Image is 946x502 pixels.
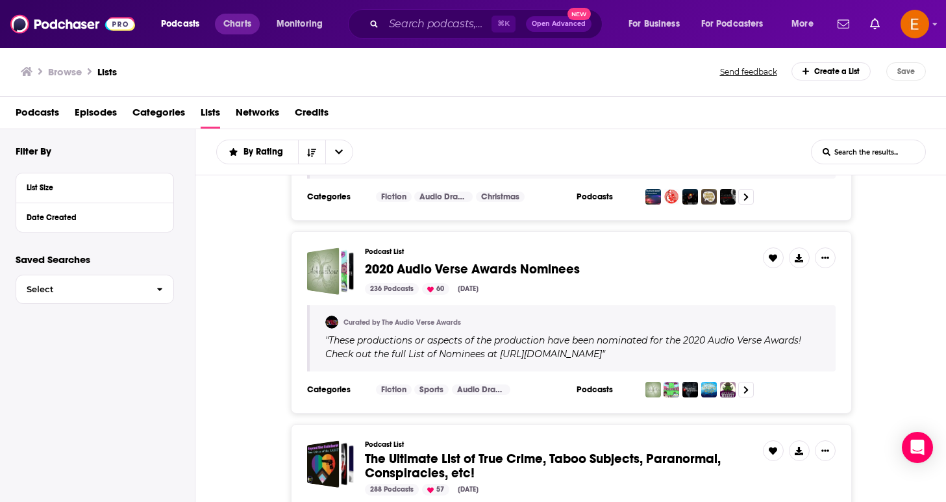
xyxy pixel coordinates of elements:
[277,15,323,33] span: Monitoring
[307,192,366,202] h3: Categories
[365,283,419,295] div: 236 Podcasts
[376,192,412,202] a: Fiction
[365,247,753,256] h3: Podcast List
[360,9,615,39] div: Search podcasts, credits, & more...
[901,10,929,38] img: User Profile
[325,334,801,360] span: These productions or aspects of the production have been nominated for the 2020 Audio Verse Award...
[365,440,753,449] h3: Podcast List
[532,21,586,27] span: Open Advanced
[215,14,259,34] a: Charts
[16,102,59,129] a: Podcasts
[216,140,353,164] h2: Choose List sort
[16,145,51,157] h2: Filter By
[902,432,933,463] div: Open Intercom Messenger
[682,382,698,397] img: Adventure They Wrote
[48,66,82,78] h3: Browse
[452,384,510,395] a: Audio Drama
[365,451,721,481] span: The Ultimate List of True Crime, Taboo Subjects, Paranormal, Conspiracies, etc!
[376,384,412,395] a: Fiction
[815,440,836,461] button: Show More Button
[236,102,279,129] a: Networks
[865,13,885,35] a: Show notifications dropdown
[664,189,679,205] img: Decoder Ring Theatre
[701,15,764,33] span: For Podcasters
[307,247,355,295] a: 2020 Audio Verse Awards Nominees
[27,183,155,192] div: List Size
[325,316,338,329] img: audioverseawards
[325,140,353,164] button: open menu
[567,8,591,20] span: New
[298,140,325,164] button: Sort Direction
[343,318,461,327] a: Curated by The Audio Verse Awards
[664,382,679,397] img: Ad Read
[716,66,781,77] button: Send feedback
[701,189,717,205] img: The Thrilling Adventure Hour
[693,14,782,34] button: open menu
[16,275,174,304] button: Select
[815,247,836,268] button: Show More Button
[629,15,680,33] span: For Business
[365,261,580,277] span: 2020 Audio Verse Awards Nominees
[453,484,484,496] div: [DATE]
[295,102,329,129] a: Credits
[720,382,736,397] img: Ain't Slayed Nobody | Call of Cthulhu Podcast
[682,189,698,205] img: Wolf 359
[791,15,814,33] span: More
[645,382,661,397] img: Achewillow
[886,62,926,81] button: Save
[97,66,117,78] a: Lists
[10,12,135,36] img: Podchaser - Follow, Share and Rate Podcasts
[832,13,854,35] a: Show notifications dropdown
[307,440,355,488] a: The Ultimate List of True Crime, Taboo Subjects, Paranormal, Conspiracies, etc!
[492,16,516,32] span: ⌘ K
[414,192,473,202] a: Audio Drama
[526,16,591,32] button: Open AdvancedNew
[307,384,366,395] h3: Categories
[453,283,484,295] div: [DATE]
[243,147,288,157] span: By Rating
[27,179,163,195] button: List Size
[325,334,801,360] span: " "
[16,253,174,266] p: Saved Searches
[645,189,661,205] img: The Fourth Ambit
[701,382,717,397] img: The Adventures of Sir Rodney the Root
[577,384,635,395] h3: Podcasts
[27,208,163,225] button: Date Created
[161,15,199,33] span: Podcasts
[422,484,449,496] div: 57
[201,102,220,129] a: Lists
[223,15,251,33] span: Charts
[619,14,696,34] button: open menu
[268,14,340,34] button: open menu
[152,14,216,34] button: open menu
[365,452,753,481] a: The Ultimate List of True Crime, Taboo Subjects, Paranormal, Conspiracies, etc!
[365,262,580,277] a: 2020 Audio Verse Awards Nominees
[901,10,929,38] span: Logged in as emilymorris
[384,14,492,34] input: Search podcasts, credits, & more...
[720,189,736,205] img: The Hyacinth Disaster
[901,10,929,38] button: Show profile menu
[782,14,830,34] button: open menu
[476,192,525,202] a: Christmas
[791,62,871,81] div: Create a List
[577,192,635,202] h3: Podcasts
[132,102,185,129] a: Categories
[365,484,419,496] div: 288 Podcasts
[75,102,117,129] a: Episodes
[16,285,146,294] span: Select
[422,283,449,295] div: 60
[414,384,449,395] a: Sports
[217,147,298,157] button: open menu
[27,213,155,222] div: Date Created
